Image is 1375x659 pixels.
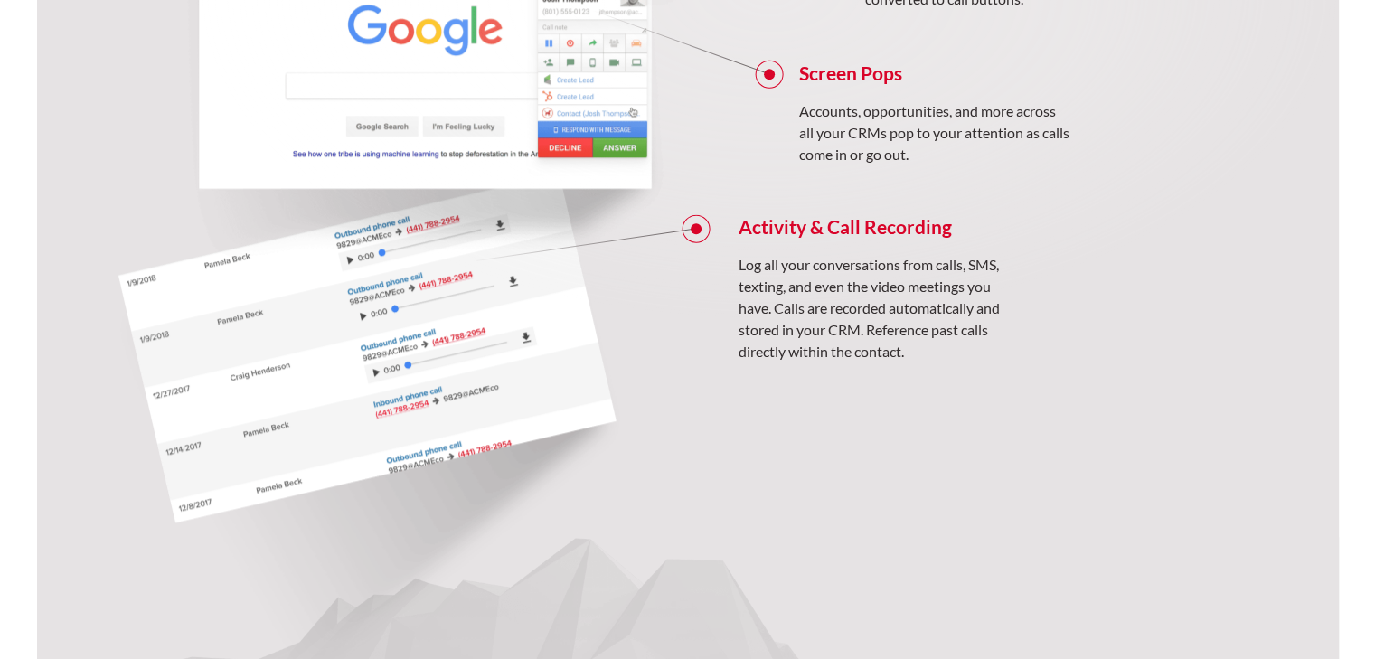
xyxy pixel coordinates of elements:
[799,53,1070,180] a: Screen PopsAccounts, opportunities, and more across all your CRMs pop to your attention as calls ...
[739,254,1010,362] p: Log all your conversations from calls, SMS, texting, and even the video meetings you have. Calls ...
[739,216,1010,238] h4: Activity & Call Recording
[799,62,1070,84] h4: Screen Pops
[799,100,1070,165] p: Accounts, opportunities, and more across all your CRMs pop to your attention as calls come in or ...
[739,207,1010,377] a: Activity & Call RecordingLog all your conversations from calls, SMS, texting, and even the video ...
